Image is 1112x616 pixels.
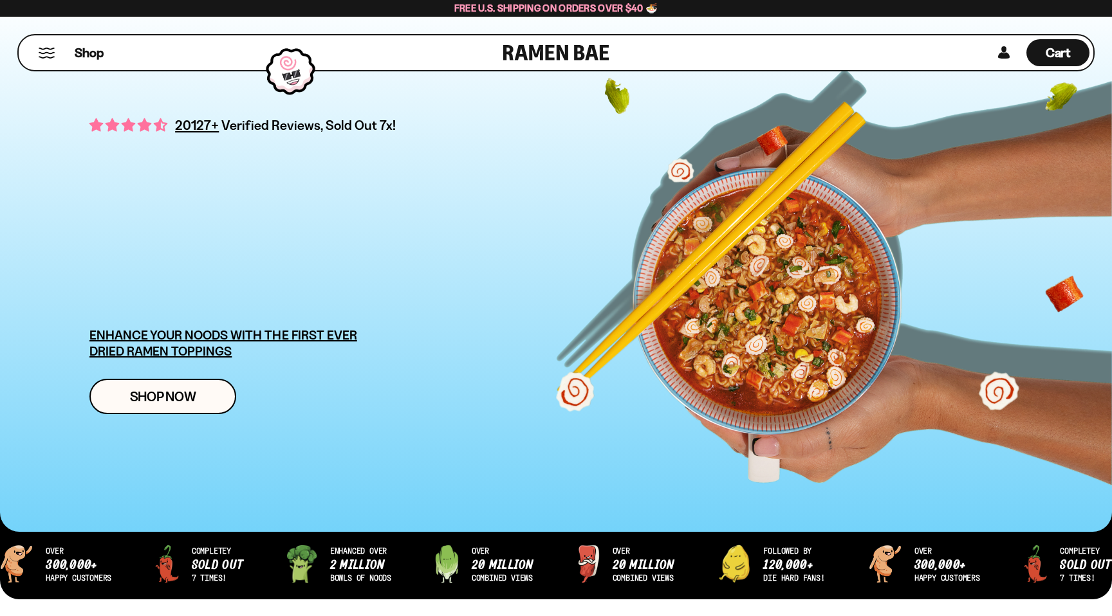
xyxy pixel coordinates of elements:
[75,39,104,66] a: Shop
[75,44,104,62] span: Shop
[454,2,658,14] span: Free U.S. Shipping on Orders over $40 🍜
[221,117,396,133] span: Verified Reviews, Sold Out 7x!
[1046,45,1071,60] span: Cart
[1026,35,1089,70] div: Cart
[130,390,196,403] span: Shop Now
[175,115,219,135] span: 20127+
[38,48,55,59] button: Mobile Menu Trigger
[89,379,236,414] a: Shop Now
